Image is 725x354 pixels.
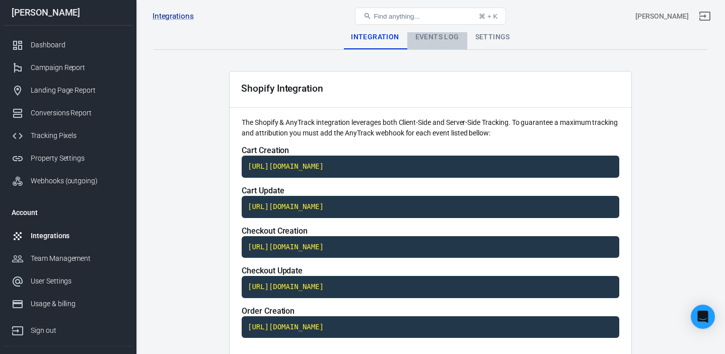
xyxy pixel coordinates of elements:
a: Campaign Report [4,56,132,79]
code: Click to copy [242,196,619,218]
div: User Settings [31,276,124,287]
span: Checkout Creation [242,226,308,236]
div: Team Management [31,253,124,264]
code: Click to copy [242,276,619,298]
p: The Shopify & AnyTrack integration leverages both Client-Side and Server-Side Tracking. To guaran... [242,117,619,138]
div: Usage & billing [31,299,124,309]
div: Property Settings [31,153,124,164]
a: User Settings [4,270,132,293]
span: Find anything... [374,13,419,20]
div: Events Log [407,25,467,49]
div: Open Intercom Messenger [691,305,715,329]
a: Webhooks (outgoing) [4,170,132,192]
div: Account id: 8FRlh6qJ [635,11,689,22]
code: Click to copy [242,236,619,258]
div: Integration [343,25,407,49]
a: Landing Page Report [4,79,132,102]
div: Integrations [31,231,124,241]
span: Cart Creation [242,146,289,155]
a: Integrations [153,11,194,22]
a: Integrations [4,225,132,247]
div: Tracking Pixels [31,130,124,141]
div: ⌘ + K [479,13,497,20]
code: Click to copy [242,156,619,178]
a: Dashboard [4,34,132,56]
a: Conversions Report [4,102,132,124]
div: Shopify Integration [241,83,323,94]
a: Team Management [4,247,132,270]
a: Sign out [4,315,132,342]
span: Order Creation [242,306,295,316]
code: Click to copy [242,316,619,338]
div: [PERSON_NAME] [4,8,132,17]
button: Find anything...⌘ + K [355,8,506,25]
li: Account [4,200,132,225]
a: Usage & billing [4,293,132,315]
a: Sign out [693,4,717,28]
div: Sign out [31,325,124,336]
div: Settings [467,25,518,49]
span: Cart Update [242,186,284,195]
div: Dashboard [31,40,124,50]
div: Landing Page Report [31,85,124,96]
a: Tracking Pixels [4,124,132,147]
a: Property Settings [4,147,132,170]
div: Campaign Report [31,62,124,73]
div: Conversions Report [31,108,124,118]
span: Checkout Update [242,266,303,275]
div: Webhooks (outgoing) [31,176,124,186]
